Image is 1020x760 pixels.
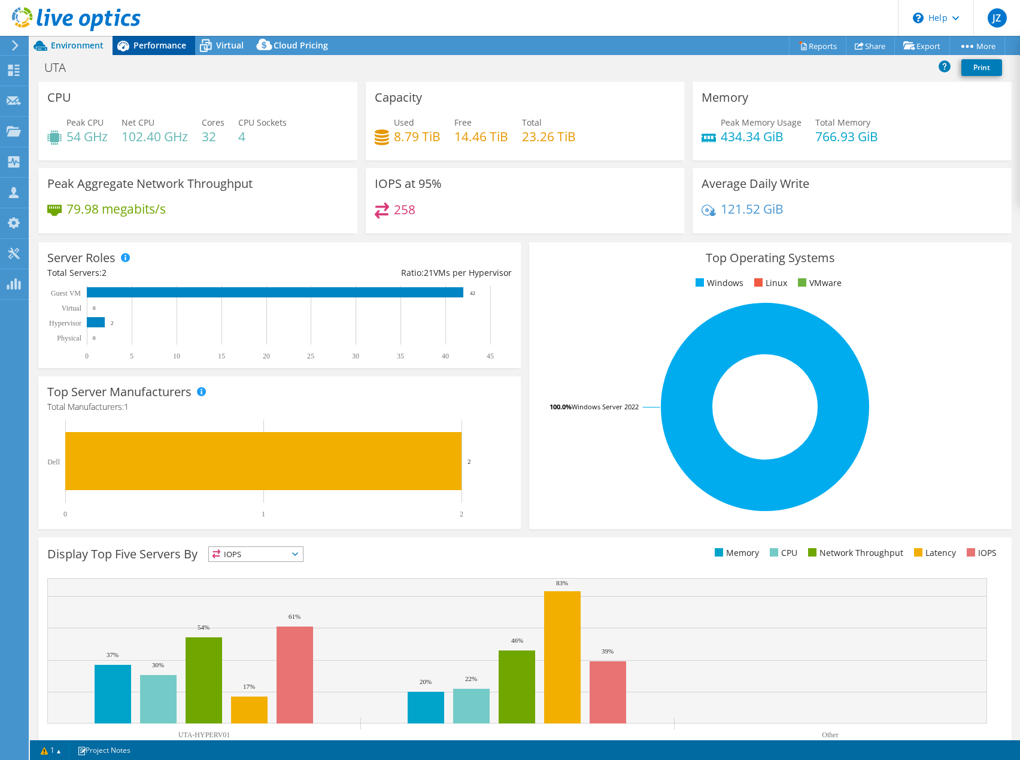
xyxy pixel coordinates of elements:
h4: Total Manufacturers: [47,400,512,414]
h3: Top Operating Systems [538,251,1003,265]
h3: Memory [702,91,748,104]
li: VMware [795,276,842,290]
tspan: Windows Server 2022 [572,402,639,411]
text: 45 [487,352,494,360]
text: 2 [460,510,463,518]
h4: 102.40 GHz [122,130,188,143]
text: 2 [111,320,114,326]
h3: Capacity [375,91,422,104]
span: Net CPU [122,117,154,128]
text: 17% [243,683,255,690]
text: 83% [556,579,568,586]
li: Network Throughput [805,546,903,560]
span: Used [394,117,414,128]
a: Share [846,37,895,55]
h4: 54 GHz [66,130,108,143]
text: Physical [57,334,81,342]
li: CPU [767,546,797,560]
text: 30% [152,661,164,668]
li: Windows [693,276,743,290]
h3: Average Daily Write [702,177,809,190]
a: Reports [789,37,846,55]
text: Hypervisor [49,319,81,327]
span: Cores [202,117,224,128]
text: 42 [470,290,475,296]
li: Linux [751,276,787,290]
a: Project Notes [69,743,139,758]
h4: 8.79 TiB [394,130,441,143]
h4: 121.52 GiB [721,202,784,215]
span: Environment [51,39,104,51]
span: JZ [988,8,1007,28]
text: 20% [420,678,432,685]
h4: 4 [238,130,287,143]
span: Free [454,117,472,128]
h4: 258 [394,203,415,216]
h3: CPU [47,91,71,104]
span: Peak CPU [66,117,104,128]
text: 46% [511,637,523,644]
text: Virtual [62,304,82,312]
text: Dell [47,458,60,466]
h3: Peak Aggregate Network Throughput [47,177,253,190]
span: 2 [102,267,107,278]
h3: IOPS at 95% [375,177,442,190]
text: 25 [307,352,314,360]
span: Peak Memory Usage [721,117,802,128]
text: 5 [130,352,133,360]
h4: 32 [202,130,224,143]
h1: UTA [39,61,84,74]
h4: 14.46 TiB [454,130,508,143]
text: Guest VM [51,289,81,297]
text: 1 [262,510,265,518]
a: Export [894,37,950,55]
text: UTA-HYPERV01 [178,731,230,739]
span: IOPS [209,547,303,561]
text: 30 [352,352,359,360]
text: 0 [85,352,89,360]
text: 22% [465,675,477,682]
span: Performance [133,39,186,51]
text: 10 [173,352,180,360]
text: 20 [263,352,270,360]
text: 54% [198,624,210,631]
text: 35 [397,352,404,360]
a: More [949,37,1005,55]
span: CPU Sockets [238,117,287,128]
text: 15 [218,352,225,360]
text: 0 [63,510,67,518]
h4: 79.98 megabits/s [66,202,166,215]
span: Total [522,117,542,128]
span: Total Memory [815,117,870,128]
h4: 434.34 GiB [721,130,802,143]
h3: Server Roles [47,251,116,265]
text: 61% [289,613,300,620]
h4: 23.26 TiB [522,130,576,143]
h4: 766.93 GiB [815,130,878,143]
text: 2 [467,458,471,465]
a: Print [961,59,1002,76]
li: Latency [911,546,956,560]
span: Cloud Pricing [274,39,328,51]
div: Total Servers: [47,266,280,279]
text: 39% [602,647,614,655]
span: 1 [124,401,129,412]
text: 0 [93,305,96,311]
tspan: 100.0% [550,402,572,411]
li: Memory [712,546,759,560]
span: 21 [424,267,433,278]
text: Other [822,731,838,739]
h3: Top Server Manufacturers [47,385,192,399]
text: 37% [107,651,119,658]
div: Ratio: VMs per Hypervisor [280,266,512,279]
li: IOPS [964,546,997,560]
svg: \n [913,13,924,23]
a: 1 [32,743,69,758]
text: 0 [93,335,96,341]
text: 40 [442,352,449,360]
span: Virtual [216,39,244,51]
